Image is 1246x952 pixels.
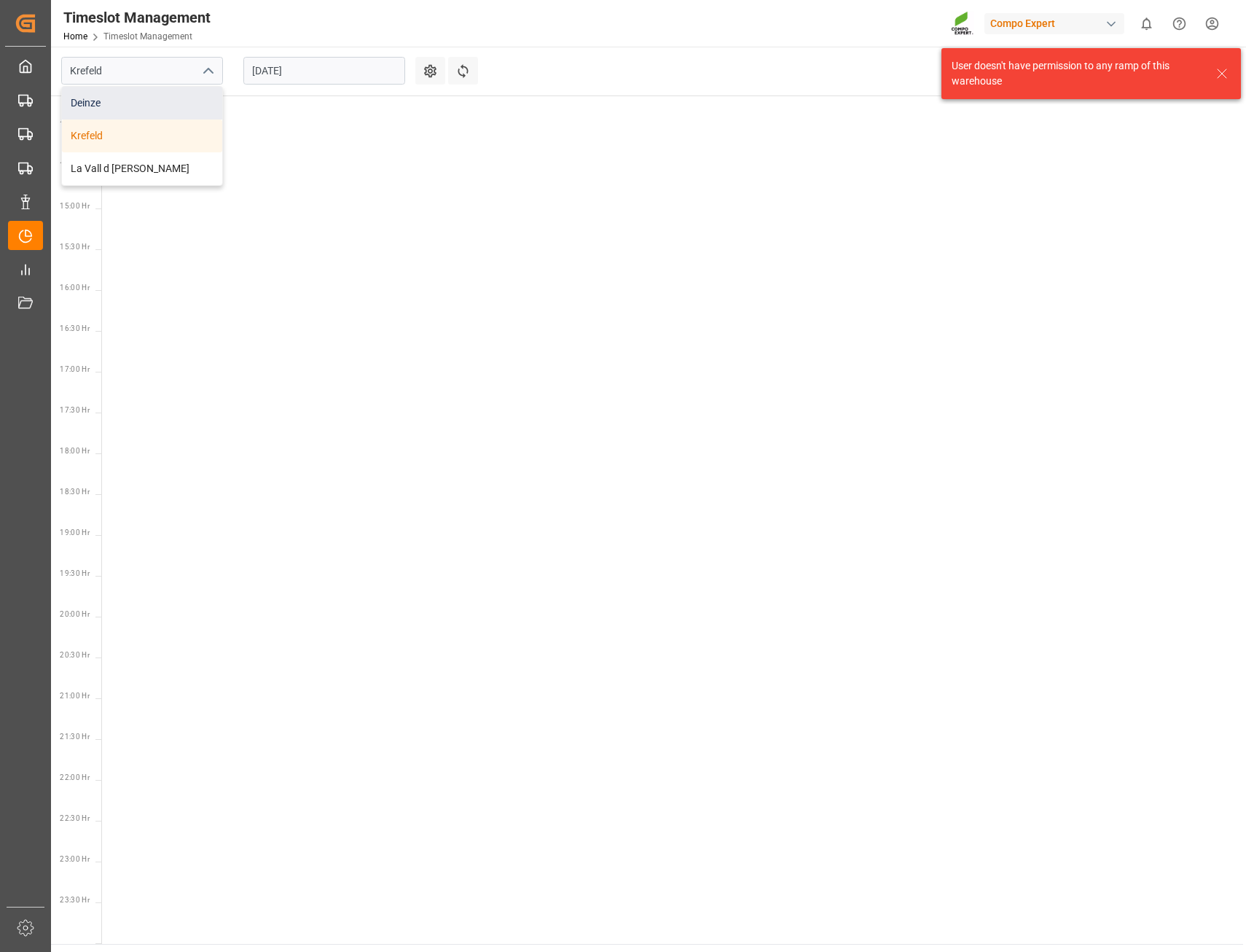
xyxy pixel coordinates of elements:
[60,447,90,455] span: 18:00 Hr
[60,324,90,332] span: 16:30 Hr
[60,651,90,659] span: 20:30 Hr
[60,896,90,904] span: 23:30 Hr
[60,202,90,210] span: 15:00 Hr
[952,58,1202,89] div: User doesn't have permission to any ramp of this warehouse
[63,7,211,28] div: Timeslot Management
[62,87,222,120] div: Deinze
[60,855,90,863] span: 23:00 Hr
[60,120,90,128] span: 14:00 Hr
[61,57,223,85] input: Type to search/select
[60,733,90,741] span: 21:30 Hr
[62,152,222,185] div: La Vall d [PERSON_NAME]
[60,488,90,496] span: 18:30 Hr
[60,406,90,414] span: 17:30 Hr
[60,528,90,537] span: 19:00 Hr
[60,284,90,292] span: 16:00 Hr
[196,60,218,82] button: close menu
[62,120,222,152] div: Krefeld
[60,814,90,822] span: 22:30 Hr
[60,692,90,700] span: 21:00 Hr
[60,243,90,251] span: 15:30 Hr
[243,57,405,85] input: DD.MM.YYYY
[60,161,90,169] span: 14:30 Hr
[60,610,90,618] span: 20:00 Hr
[60,773,90,781] span: 22:00 Hr
[60,569,90,577] span: 19:30 Hr
[63,31,87,42] a: Home
[60,365,90,373] span: 17:00 Hr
